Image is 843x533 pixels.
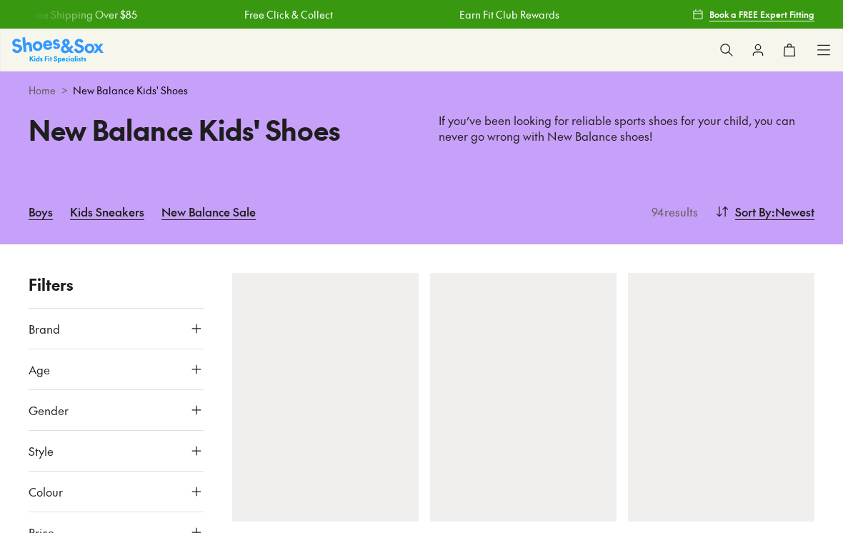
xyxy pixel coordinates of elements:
[772,203,814,220] span: : Newest
[29,483,63,500] span: Colour
[28,7,136,22] a: Free Shipping Over $85
[692,1,814,27] a: Book a FREE Expert Fitting
[735,203,772,220] span: Sort By
[709,8,814,21] span: Book a FREE Expert Fitting
[12,37,104,62] img: SNS_Logo_Responsive.svg
[29,431,204,471] button: Style
[244,7,332,22] a: Free Click & Collect
[439,113,814,144] p: If you’ve been looking for reliable sports shoes for your child, you can never go wrong with New ...
[29,390,204,430] button: Gender
[459,7,559,22] a: Earn Fit Club Rewards
[29,83,814,98] div: >
[29,442,54,459] span: Style
[29,309,204,349] button: Brand
[29,273,204,297] p: Filters
[70,196,144,227] a: Kids Sneakers
[29,320,60,337] span: Brand
[715,196,814,227] button: Sort By:Newest
[29,83,56,98] a: Home
[29,349,204,389] button: Age
[646,203,698,220] p: 94 results
[29,472,204,512] button: Colour
[29,196,53,227] a: Boys
[161,196,256,227] a: New Balance Sale
[29,109,404,150] h1: New Balance Kids' Shoes
[12,37,104,62] a: Shoes & Sox
[29,361,50,378] span: Age
[29,402,69,419] span: Gender
[73,83,188,98] span: New Balance Kids' Shoes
